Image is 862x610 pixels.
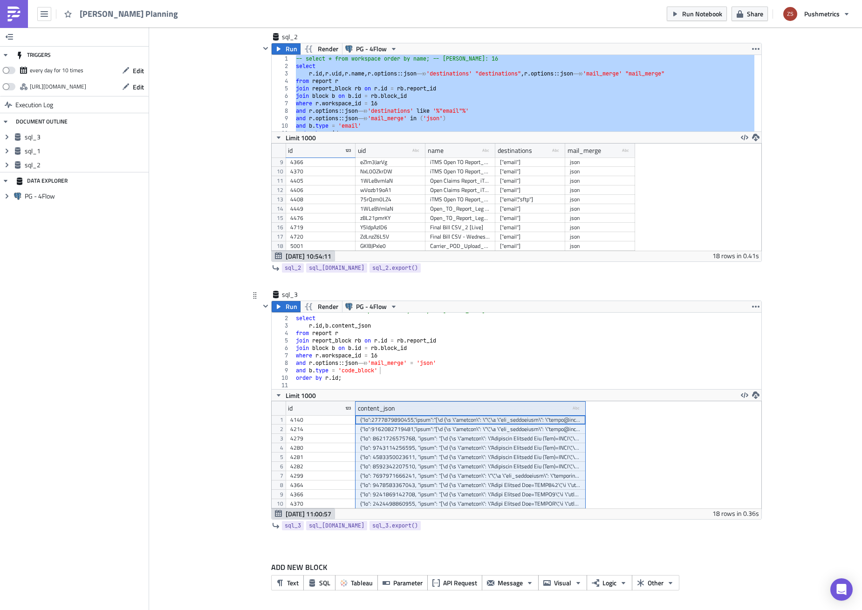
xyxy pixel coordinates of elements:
div: 4408 [290,195,351,204]
span: Logic [602,578,616,588]
div: 4719 [290,223,351,232]
span: sql_2.export() [372,263,418,273]
span: Tableau [351,578,373,588]
div: json [570,213,630,223]
a: sql_[DOMAIN_NAME] [306,521,367,530]
span: sql_2 [285,263,301,273]
button: Hide content [260,43,271,54]
div: iTMS Open TO Report_2 [Live] [430,158,491,167]
span: sql_[DOMAIN_NAME] [309,263,364,273]
img: Avatar [782,6,798,22]
span: SQL [319,578,330,588]
div: json [570,232,630,241]
div: ["email"] [500,176,561,185]
div: 6 [272,92,294,100]
div: 4299 [290,471,351,480]
div: ["email"] [500,167,561,176]
div: zBL21pmrKY [360,213,421,223]
div: ["email"] [500,223,561,232]
div: id [288,401,293,415]
div: id [288,144,293,158]
span: Other [648,578,664,588]
div: 1 [272,55,294,62]
button: Logic [587,575,632,590]
button: Tableau [335,575,378,590]
div: ["email"] [500,158,561,167]
div: 4140 [290,415,351,425]
div: {"lo": 8621726575768, "ipsum": "[\d {\s \"ametcon\": \"Adipiscin Elitsedd Eiu (Tem)=INCI\",\u \"l... [360,434,581,443]
div: 6 [272,344,294,352]
div: 4406 [290,185,351,195]
button: Visual [538,575,587,590]
button: [DATE] 11:00:57 [272,508,335,519]
div: content_json [358,401,395,415]
a: sql_3.export() [369,521,421,530]
span: Render [318,301,338,312]
div: Open Claims Report_iTMS_1 [Live] [430,176,491,185]
div: {"lo": 7697971666241, "ipsum": "[\d {\s \"ametcon\": \"\",\a \"eli_seddoeiusm\": \"temporinc@utla... [360,471,581,480]
div: 7 [272,352,294,359]
span: sql_3 [282,290,319,299]
div: {"lo": 2424498860955, "ipsum": "[\d {\s \"ametcon\": \"Adipi Elitsed Doe=TEMPOR\",\i \"utl_etdolo... [360,499,581,508]
div: {"lo": 9478583367043, "ipsum": "[\d {\s \"ametcon\": \"Adipi Elitsed Doe=TEMP842\",\i \"utl_etdol... [360,480,581,490]
span: sql_1 [25,147,146,155]
div: json [570,167,630,176]
span: Run [286,301,297,312]
button: Text [271,575,304,590]
div: 8 [272,107,294,115]
div: 9 [272,367,294,374]
span: API Request [443,578,477,588]
div: 3 [272,322,294,329]
div: 4279 [290,434,351,443]
div: Open Intercom Messenger [830,578,853,601]
div: 4366 [290,158,351,167]
button: API Request [427,575,482,590]
div: Carrier_POD_Upload_Report [live] MON-THU 09:00 [430,241,491,251]
button: Render [300,301,342,312]
div: GKlBJPxle0 [360,241,421,251]
div: NxL0OZkrDW [360,167,421,176]
div: destinations [498,144,532,158]
div: 4282 [290,462,351,471]
img: PushMetrics [7,7,21,21]
span: sql_3 [25,133,146,141]
div: wVozb19oA1 [360,185,421,195]
span: Limit 1000 [286,391,316,400]
div: Open Claims Report_iTMS_2 [Live] [430,185,491,195]
div: 2 [272,62,294,70]
span: Pushmetrics [804,9,840,19]
div: 1WLeBvmlaN [360,176,421,185]
span: PG - 4Flow [356,301,387,312]
button: Edit [117,63,149,78]
span: Edit [133,82,144,92]
div: TRIGGERS [16,47,51,63]
div: {"lo":9162082719481,"ipsum":"[\d {\s \"ametcon\": \"\",\a \"eli_seddoeiusm\": \"tempo@inci.utl, E... [360,425,581,434]
div: ["email"] [500,232,561,241]
span: sql_2 [282,32,319,41]
div: 1WLeBVmlaN [360,204,421,213]
div: 10 [272,122,294,130]
div: ["email"] [500,241,561,251]
span: Render [318,43,338,55]
button: Run Notebook [667,7,727,21]
div: 11 [272,130,294,137]
button: Parameter [377,575,428,590]
div: 18 rows in 0.36s [712,508,759,519]
span: Message [498,578,523,588]
span: Limit 1000 [286,133,316,143]
div: name [428,144,444,158]
div: {"lo": 9743114256595, "ipsum": "[\d {\s \"ametcon\": \"Adipiscin Elitsedd Eiu (Tem)=INCI\",\u \"l... [360,443,581,452]
button: Run [272,301,301,312]
a: sql_[DOMAIN_NAME] [306,263,367,273]
span: Text [287,578,299,588]
div: 8 [272,359,294,367]
div: 4370 [290,167,351,176]
div: 75rQzm0LZ4 [360,195,421,204]
div: {"lo": 8592342207510, "ipsum": "[\d {\s \"ametcon\": \"Adipiscin Elitsedd Eiu (Tem)=INCI\",\u \"l... [360,462,581,471]
div: 11 [272,382,294,389]
div: {"lo": 9241869142708, "ipsum": "[\d {\s \"ametcon\": \"Adipi Elitsed Doe=TEMPO9\",\i \"utl_etdolo... [360,490,581,499]
span: sql_3.export() [372,521,418,530]
div: 4 [272,329,294,337]
label: ADD NEW BLOCK [271,562,762,573]
a: sql_2.export() [369,263,421,273]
